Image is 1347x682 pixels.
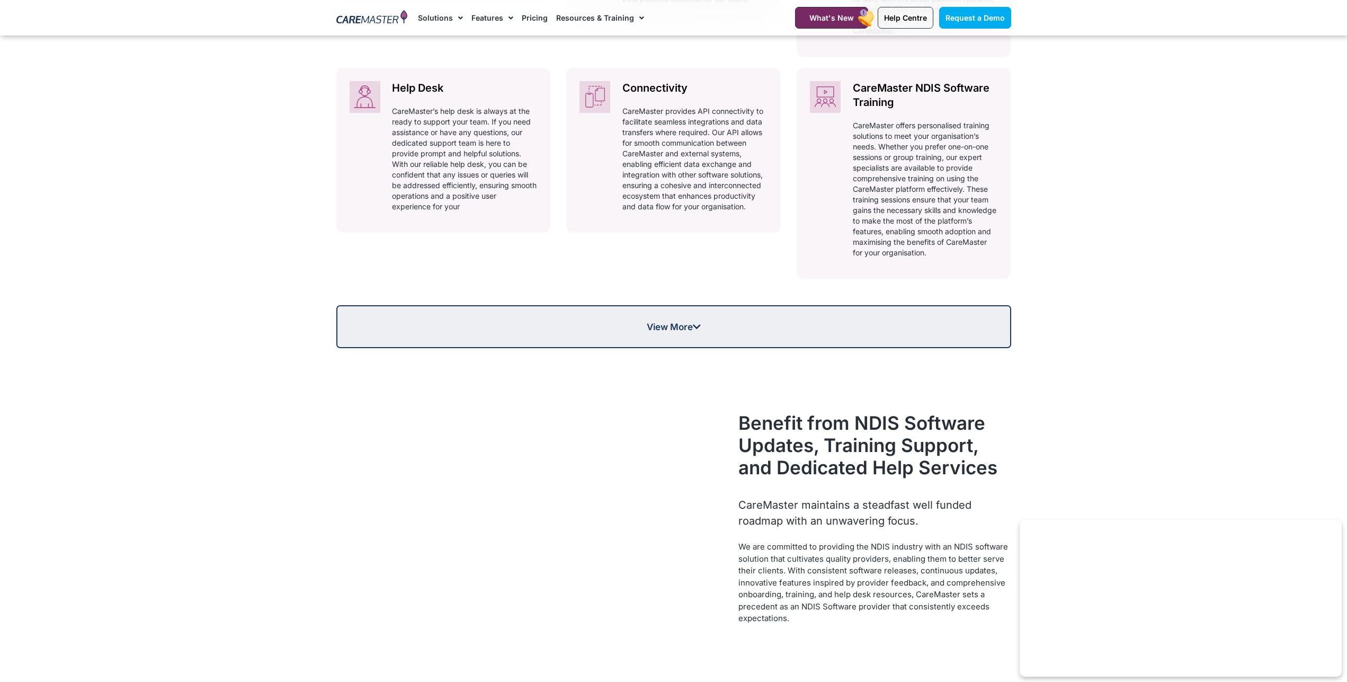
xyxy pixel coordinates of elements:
[809,13,854,22] span: What's New
[350,81,380,113] img: Help Desk aids CareMaster NDIS software, including admin and app features.
[392,106,537,212] p: CareMaster’s help desk is always at the ready to support your team. If you need assistance or hav...
[579,81,610,113] img: CareMaster NDIS Software Connectivity: linking Administrators, Support Workers, Participants and ...
[945,13,1005,22] span: Request a Demo
[738,497,1011,529] div: CareMaster maintains a steadfast well funded roadmap with an unwavering focus.
[622,81,768,95] h2: Connectivity
[336,305,1011,348] a: View More
[647,322,701,331] span: View More
[853,81,998,110] h2: CareMaster NDIS Software Training
[878,7,933,29] a: Help Centre
[853,120,998,258] p: CareMaster offers personalised training solutions to meet your organisation’s needs. Whether you ...
[884,13,927,22] span: Help Centre
[622,106,768,212] p: CareMaster provides API connectivity to facilitate seamless integrations and data transfers where...
[336,10,408,26] img: CareMaster Logo
[392,81,537,95] h2: Help Desk
[939,7,1011,29] a: Request a Demo
[795,7,868,29] a: What's New
[810,81,841,113] img: CareMaster NDIS Software Training for Administrators and Support Workers acquaint users with skil...
[738,412,1011,479] h2: Benefit from NDIS Software Updates, Training Support, and Dedicated Help Services
[1020,520,1342,677] iframe: Popup CTA
[738,542,1008,623] span: We are committed to providing the NDIS industry with an NDIS software solution that cultivates qu...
